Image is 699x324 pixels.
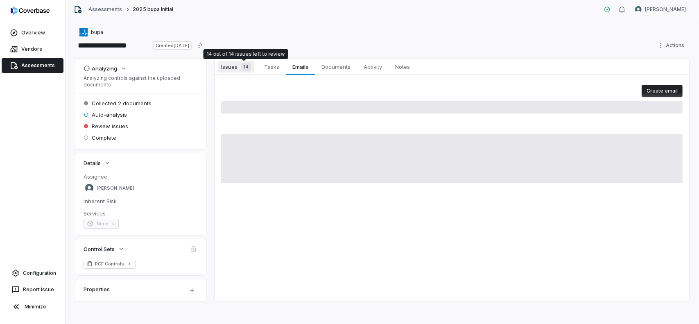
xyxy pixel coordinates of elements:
button: Analyzing [81,61,129,76]
span: Details [84,159,101,167]
button: Copy link [192,38,207,53]
img: logo-D7KZi-bG.svg [11,7,50,15]
span: RCF Controls [95,261,124,267]
span: 2025 bupa Initial [133,6,173,13]
button: https://bupa.com/bupa [77,25,106,40]
span: [PERSON_NAME] [97,185,134,191]
button: Stewart Mair avatar[PERSON_NAME] [630,3,691,16]
span: Emails [289,61,311,72]
button: Create email [642,85,683,97]
span: Created [DATE] [153,41,192,50]
a: Assessments [88,6,122,13]
span: Auto-analysis [92,111,127,118]
span: Control Sets [84,245,115,253]
p: Analyzing controls against the uploaded documents [84,75,198,88]
button: Minimize [3,299,62,315]
span: Issues [218,61,254,73]
button: Report Issue [3,282,62,297]
a: Vendors [2,42,63,57]
div: Analyzing [84,65,117,72]
button: Actions [655,39,689,52]
button: Control Sets [81,242,127,256]
div: 14 out of 14 issues left to review [207,51,285,57]
button: Details [81,156,113,170]
span: 14 [241,63,251,71]
span: bupa [91,29,103,36]
span: [PERSON_NAME] [645,6,686,13]
img: Stewart Mair avatar [635,6,642,13]
dt: Services [84,210,198,217]
dt: Inherent Risk [84,197,198,205]
a: RCF Controls [84,259,136,269]
span: Collected 2 documents [92,100,152,107]
dt: Assignee [84,173,198,180]
span: Activity [360,61,385,72]
span: Review issues [92,122,128,130]
span: Documents [318,61,354,72]
img: Stewart Mair avatar [85,184,93,192]
a: Configuration [3,266,62,281]
span: Notes [392,61,413,72]
a: Overview [2,25,63,40]
a: Assessments [2,58,63,73]
span: Tasks [261,61,283,72]
span: Complete [92,134,116,141]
